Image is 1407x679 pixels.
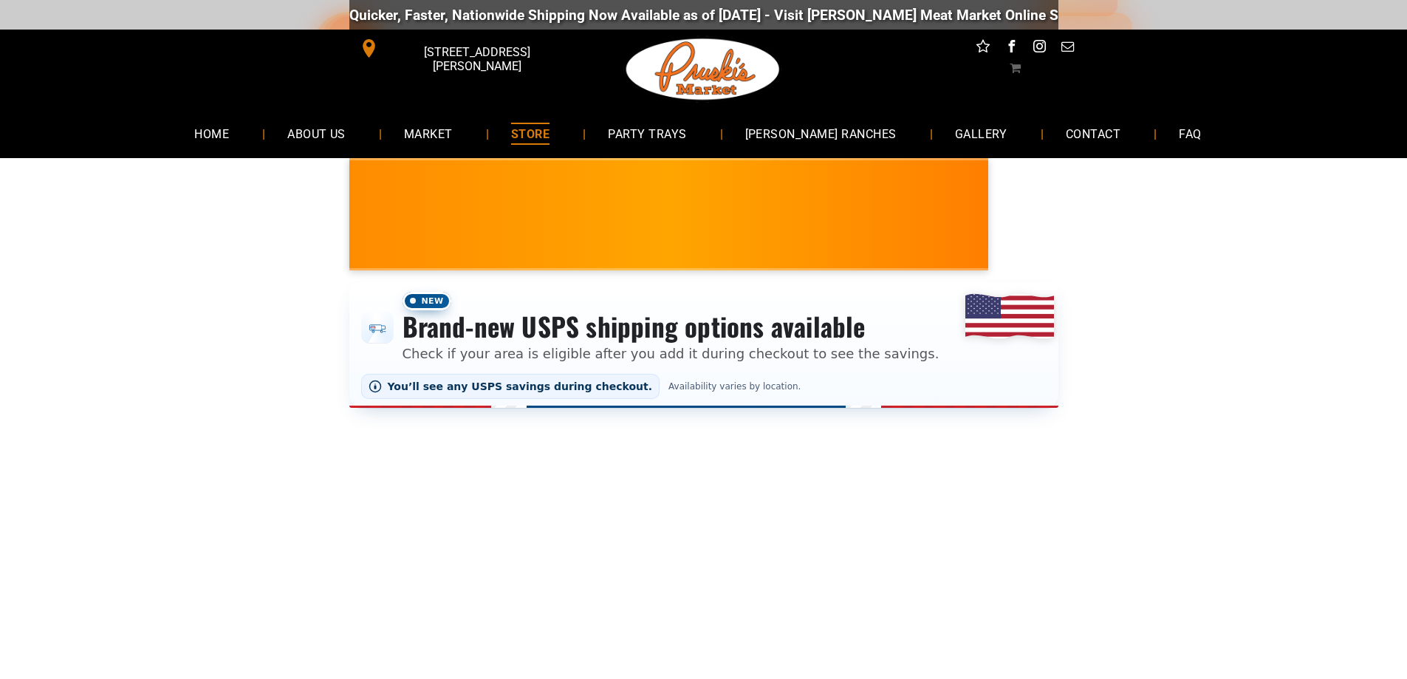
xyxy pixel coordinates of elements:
[172,114,251,153] a: HOME
[968,225,1258,248] span: [PERSON_NAME] MARKET
[381,38,572,81] span: [STREET_ADDRESS][PERSON_NAME]
[1044,114,1143,153] a: CONTACT
[1002,37,1021,60] a: facebook
[334,7,1228,24] div: Quicker, Faster, Nationwide Shipping Now Available as of [DATE] - Visit [PERSON_NAME] Meat Market...
[403,292,451,310] span: New
[265,114,368,153] a: ABOUT US
[349,282,1058,408] div: Shipping options announcement
[403,310,939,343] h3: Brand-new USPS shipping options available
[489,114,572,153] a: STORE
[1157,114,1223,153] a: FAQ
[586,114,708,153] a: PARTY TRAYS
[349,37,575,60] a: [STREET_ADDRESS][PERSON_NAME]
[723,114,919,153] a: [PERSON_NAME] RANCHES
[382,114,475,153] a: MARKET
[933,114,1030,153] a: GALLERY
[973,37,993,60] a: Social network
[403,344,939,364] p: Check if your area is eligible after you add it during checkout to see the savings.
[623,30,783,109] img: Pruski-s+Market+HQ+Logo2-1920w.png
[665,381,804,392] span: Availability varies by location.
[1030,37,1049,60] a: instagram
[1058,37,1077,60] a: email
[388,381,653,392] span: You’ll see any USPS savings during checkout.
